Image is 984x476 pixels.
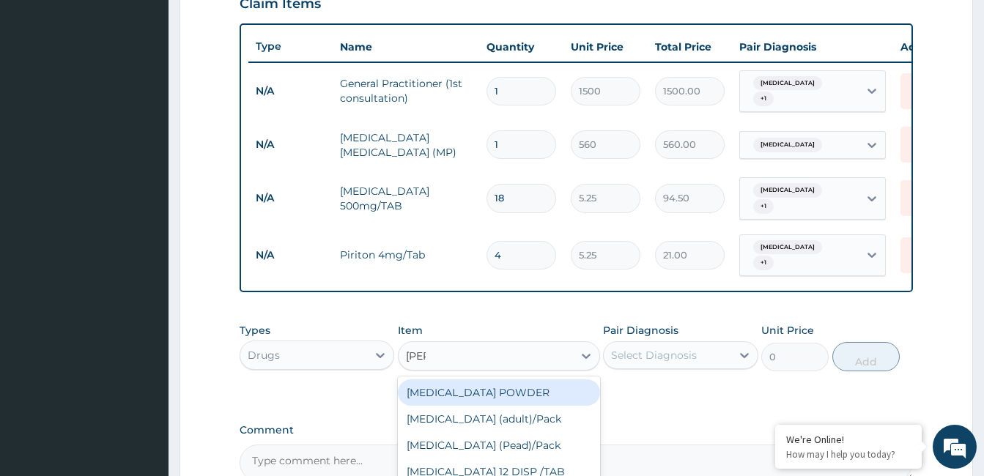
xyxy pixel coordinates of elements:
label: Types [240,324,270,337]
span: [MEDICAL_DATA] [753,138,822,152]
div: Minimize live chat window [240,7,275,42]
div: We're Online! [786,433,911,446]
th: Total Price [648,32,732,62]
span: + 1 [753,92,774,106]
th: Actions [893,32,966,62]
span: [MEDICAL_DATA] [753,76,822,91]
div: [MEDICAL_DATA] POWDER [398,379,600,406]
td: Piriton 4mg/Tab [333,240,479,269]
td: N/A [248,131,333,158]
span: + 1 [753,256,774,270]
td: N/A [248,242,333,269]
img: d_794563401_company_1708531726252_794563401 [27,73,59,110]
button: Add [832,342,900,371]
td: N/A [248,78,333,105]
span: [MEDICAL_DATA] [753,240,822,255]
td: [MEDICAL_DATA] [MEDICAL_DATA] (MP) [333,123,479,167]
td: [MEDICAL_DATA] 500mg/TAB [333,176,479,220]
td: N/A [248,185,333,212]
th: Unit Price [563,32,648,62]
span: We're online! [85,144,202,292]
div: Drugs [248,348,280,362]
th: Pair Diagnosis [732,32,893,62]
span: [MEDICAL_DATA] [753,183,822,198]
textarea: Type your message and hit 'Enter' [7,319,279,371]
div: [MEDICAL_DATA] (Pead)/Pack [398,432,600,458]
label: Comment [240,424,913,436]
th: Quantity [479,32,563,62]
label: Pair Diagnosis [603,323,678,338]
span: + 1 [753,199,774,214]
div: [MEDICAL_DATA] (adult)/Pack [398,406,600,432]
th: Name [333,32,479,62]
th: Type [248,33,333,60]
td: General Practitioner (1st consultation) [333,69,479,113]
label: Item [398,323,423,338]
label: Unit Price [761,323,814,338]
p: How may I help you today? [786,448,911,461]
div: Chat with us now [76,82,246,101]
div: Select Diagnosis [611,348,697,362]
